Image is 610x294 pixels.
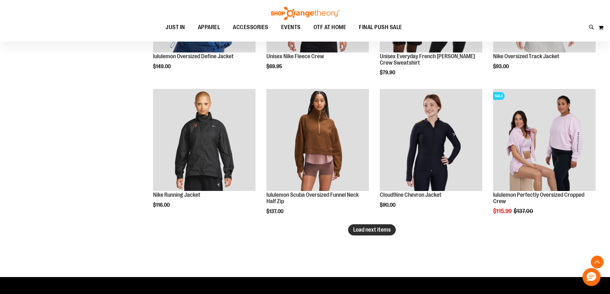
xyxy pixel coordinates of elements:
[591,256,604,268] button: Back To Top
[266,209,284,214] span: $137.00
[493,53,559,60] a: Nike Oversized Track Jacket
[493,92,505,100] span: SALE
[153,192,200,198] a: Nike Running Jacket
[153,89,256,191] img: Nike Running Jacket
[493,208,513,214] span: $115.99
[493,89,596,192] a: lululemon Perfectly Oversized Cropped CrewSALE
[270,7,340,20] img: Shop Orangetheory
[153,202,171,208] span: $116.00
[353,226,391,233] span: Load next items
[266,192,359,204] a: lululemon Scuba Oversized Funnel Neck Half Zip
[275,20,307,35] a: EVENTS
[198,20,220,35] span: APPAREL
[380,89,482,191] img: Cloud9ine Chevron Jacket
[281,20,301,35] span: EVENTS
[359,20,402,35] span: FINAL PUSH SALE
[226,20,275,35] a: ACCESSORIES
[153,64,172,69] span: $149.00
[313,20,346,35] span: OTF AT HOME
[166,20,185,35] span: JUST IN
[150,86,259,225] div: product
[493,89,596,191] img: lululemon Perfectly Oversized Cropped Crew
[263,86,372,231] div: product
[380,70,396,75] span: $79.90
[582,268,600,286] button: Hello, have a question? Let’s chat.
[307,20,353,35] a: OTF AT HOME
[191,20,227,35] a: APPAREL
[348,224,396,235] button: Load next items
[514,208,534,214] span: $137.00
[233,20,268,35] span: ACCESSORIES
[493,64,510,69] span: $93.00
[266,89,369,191] img: lululemon Scuba Oversized Funnel Neck Half Zip
[266,53,324,60] a: Unisex Nike Fleece Crew
[380,192,442,198] a: Cloud9ine Chevron Jacket
[490,86,599,231] div: product
[266,64,283,69] span: $69.95
[493,192,584,204] a: lululemon Perfectly Oversized Cropped Crew
[159,20,191,35] a: JUST IN
[153,53,234,60] a: lululemon Oversized Define Jacket
[353,20,409,35] a: FINAL PUSH SALE
[380,53,475,66] a: Unisex Everyday French [PERSON_NAME] Crew Sweatshirt
[380,202,396,208] span: $90.00
[377,86,485,225] div: product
